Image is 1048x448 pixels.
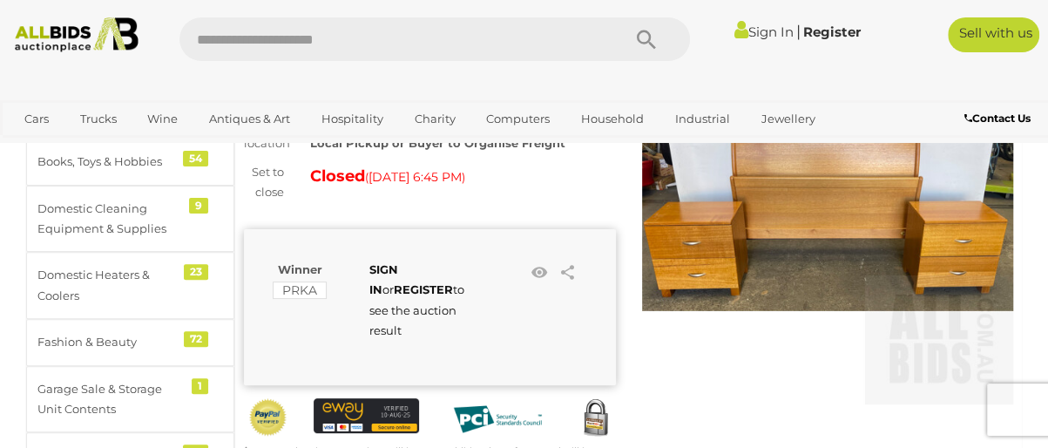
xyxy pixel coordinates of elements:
div: Garage Sale & Storage Unit Contents [37,379,181,420]
a: Charity [403,105,467,133]
a: Register [803,24,861,40]
a: SIGN IN [369,262,398,296]
div: Domestic Cleaning Equipment & Supplies [37,199,181,240]
img: Secured by Rapid SSL [576,398,615,438]
a: Hospitality [310,105,395,133]
div: Domestic Heaters & Coolers [37,265,181,306]
a: Industrial [664,105,741,133]
div: 72 [184,331,208,347]
div: Books, Toys & Hobbies [37,152,181,172]
span: | [796,22,801,41]
div: Fashion & Beauty [37,332,181,352]
a: Computers [475,105,561,133]
a: Domestic Cleaning Equipment & Supplies 9 [26,186,234,253]
div: 23 [184,264,208,280]
a: Office [13,133,69,162]
a: Wine [136,105,189,133]
a: Trucks [69,105,128,133]
a: Cars [13,105,60,133]
b: Contact Us [964,112,1031,125]
a: Household [570,105,655,133]
b: Winner [278,262,322,276]
img: eWAY Payment Gateway [314,398,418,433]
span: [DATE] 6:45 PM [368,169,462,185]
a: Jewellery [749,105,826,133]
img: 3 Piece Ironman Furniture Bedroom Set [642,33,1014,405]
a: Domestic Heaters & Coolers 23 [26,252,234,319]
a: Garage Sale & Storage Unit Contents 1 [26,366,234,433]
a: Contact Us [964,109,1035,128]
a: Sports [78,133,136,162]
img: Official PayPal Seal [248,398,287,437]
div: 1 [192,378,208,394]
a: Sign In [734,24,794,40]
img: Allbids.com.au [8,17,145,52]
a: REGISTER [394,282,453,296]
a: Fashion & Beauty 72 [26,319,234,365]
div: Set to close [231,162,297,203]
li: Watch this item [525,260,551,286]
a: [GEOGRAPHIC_DATA] [144,133,290,162]
strong: Closed [310,166,365,186]
img: PCI DSS compliant [445,398,550,440]
mark: PRKA [273,282,327,299]
button: Search [603,17,690,61]
a: Books, Toys & Hobbies 54 [26,139,234,185]
a: Sell with us [948,17,1039,52]
div: 54 [183,151,208,166]
strong: Local Pickup or Buyer to Organise Freight [310,136,565,150]
div: 9 [189,198,208,214]
span: ( ) [365,170,465,184]
span: or to see the auction result [369,262,464,337]
a: Antiques & Art [198,105,301,133]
